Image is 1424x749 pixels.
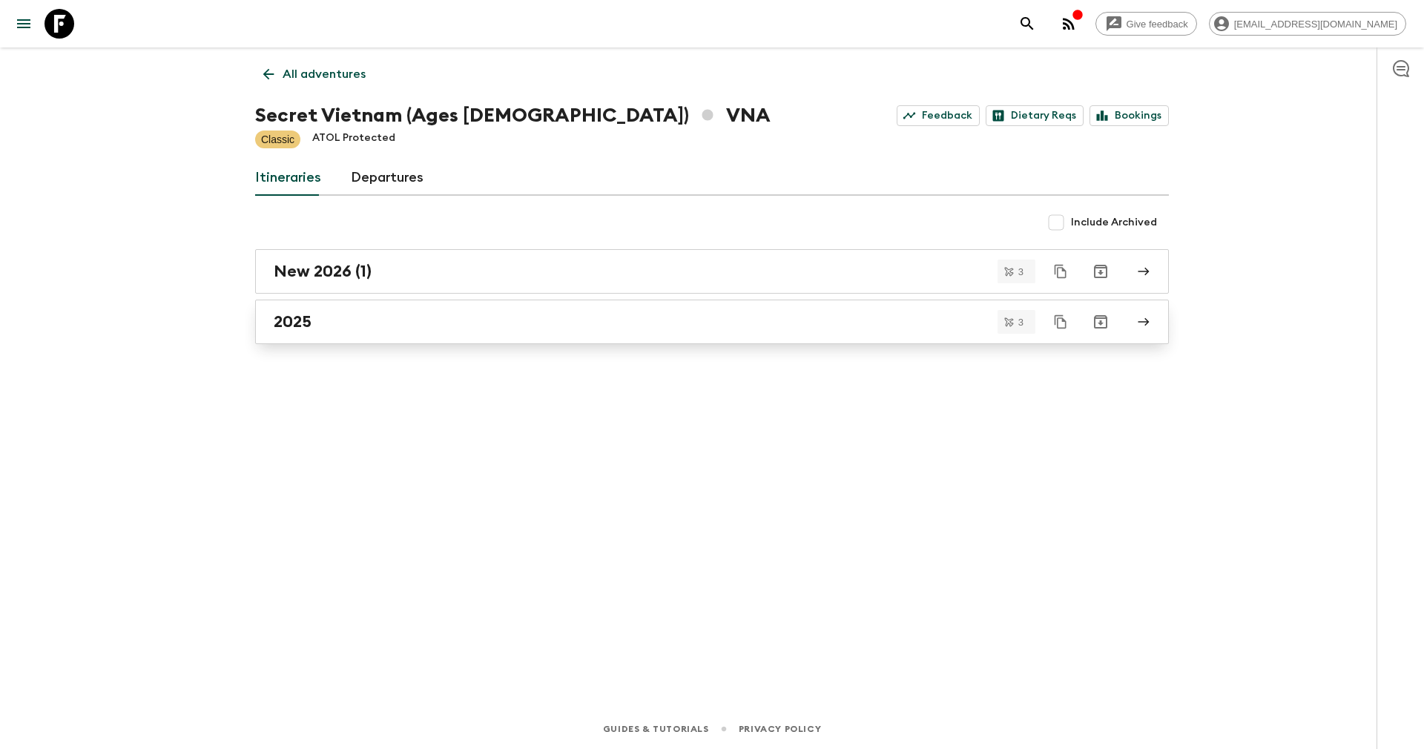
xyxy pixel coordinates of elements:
a: Departures [351,160,423,196]
button: menu [9,9,39,39]
span: 3 [1009,267,1032,277]
button: Duplicate [1047,258,1074,285]
a: Guides & Tutorials [603,721,709,737]
h2: New 2026 (1) [274,262,372,281]
a: Give feedback [1095,12,1197,36]
a: All adventures [255,59,374,89]
p: ATOL Protected [312,131,395,148]
h1: Secret Vietnam (Ages [DEMOGRAPHIC_DATA]) VNA [255,101,771,131]
button: search adventures [1012,9,1042,39]
span: [EMAIL_ADDRESS][DOMAIN_NAME] [1226,19,1405,30]
span: Give feedback [1118,19,1196,30]
a: Itineraries [255,160,321,196]
button: Archive [1086,307,1115,337]
h2: 2025 [274,312,311,331]
p: Classic [261,132,294,147]
a: Privacy Policy [739,721,821,737]
a: Feedback [897,105,980,126]
button: Duplicate [1047,308,1074,335]
button: Archive [1086,257,1115,286]
a: Dietary Reqs [986,105,1084,126]
span: Include Archived [1071,215,1157,230]
a: New 2026 (1) [255,249,1169,294]
span: 3 [1009,317,1032,327]
p: All adventures [283,65,366,83]
a: Bookings [1090,105,1169,126]
div: [EMAIL_ADDRESS][DOMAIN_NAME] [1209,12,1406,36]
a: 2025 [255,300,1169,344]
